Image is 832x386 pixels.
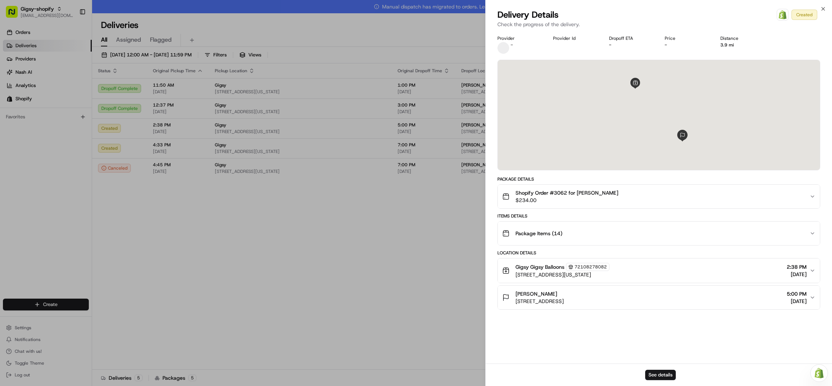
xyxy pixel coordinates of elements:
span: - [511,42,513,48]
div: Location Details [497,250,820,256]
span: 2:38 PM [787,263,807,271]
span: Shopify Order #3062 for [PERSON_NAME] [515,189,618,197]
div: Provider Id [553,35,597,41]
button: Gigsy Gigsy Balloons72108278082[STREET_ADDRESS][US_STATE]2:38 PM[DATE] [498,258,820,283]
div: - [609,42,653,48]
div: Provider [497,35,541,41]
button: Shopify Order #3062 for [PERSON_NAME]$234.00 [498,185,820,208]
span: 72108278082 [574,264,607,270]
span: 5:00 PM [787,290,807,298]
div: Items Details [497,213,820,219]
a: Shopify [777,9,789,21]
span: [DATE] [787,298,807,305]
div: 3.9 mi [720,42,764,48]
span: $234.00 [515,197,618,204]
p: Check the progress of the delivery. [497,21,820,28]
div: Distance [720,35,764,41]
div: Dropoff ETA [609,35,653,41]
div: Price [665,35,709,41]
button: See details [645,370,676,380]
span: [STREET_ADDRESS] [515,298,564,305]
span: Gigsy Gigsy Balloons [515,263,564,271]
span: [PERSON_NAME] [515,290,557,298]
div: - [665,42,709,48]
div: Package Details [497,176,820,182]
span: Delivery Details [497,9,559,21]
button: [PERSON_NAME][STREET_ADDRESS]5:00 PM[DATE] [498,286,820,309]
img: Shopify [778,10,787,19]
span: Package Items ( 14 ) [515,230,562,237]
button: Package Items (14) [498,222,820,245]
span: [STREET_ADDRESS][US_STATE] [515,271,609,278]
span: [DATE] [787,271,807,278]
